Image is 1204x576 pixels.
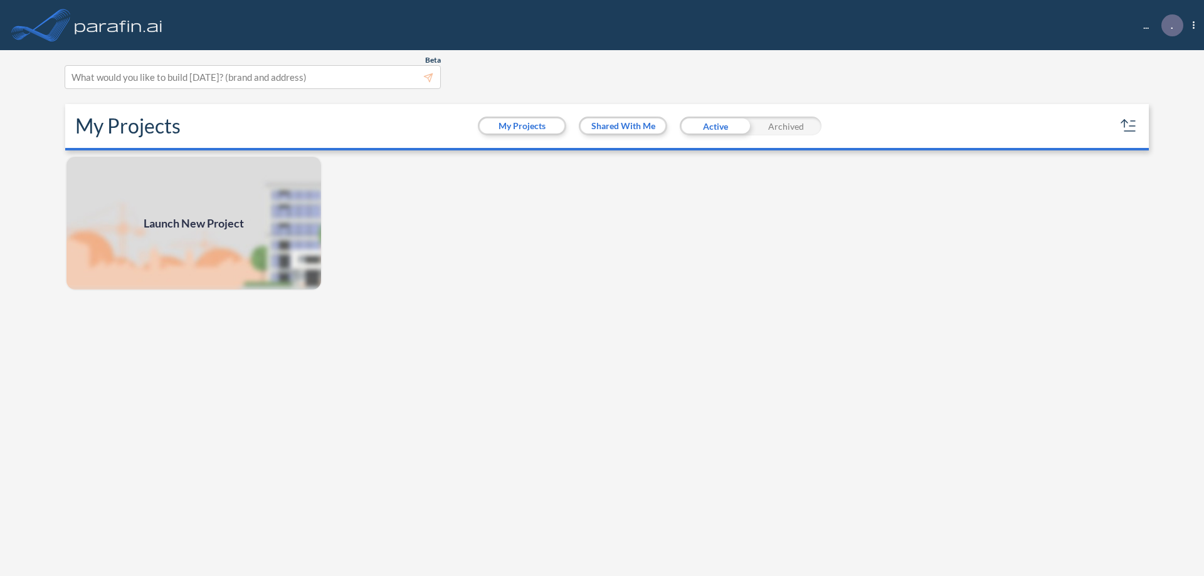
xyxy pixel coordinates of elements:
[680,117,751,135] div: Active
[480,118,564,134] button: My Projects
[1171,19,1173,31] p: .
[144,215,244,232] span: Launch New Project
[751,117,821,135] div: Archived
[65,155,322,291] a: Launch New Project
[75,114,181,138] h2: My Projects
[1124,14,1195,36] div: ...
[1119,116,1139,136] button: sort
[72,13,165,38] img: logo
[581,118,665,134] button: Shared With Me
[425,55,441,65] span: Beta
[65,155,322,291] img: add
